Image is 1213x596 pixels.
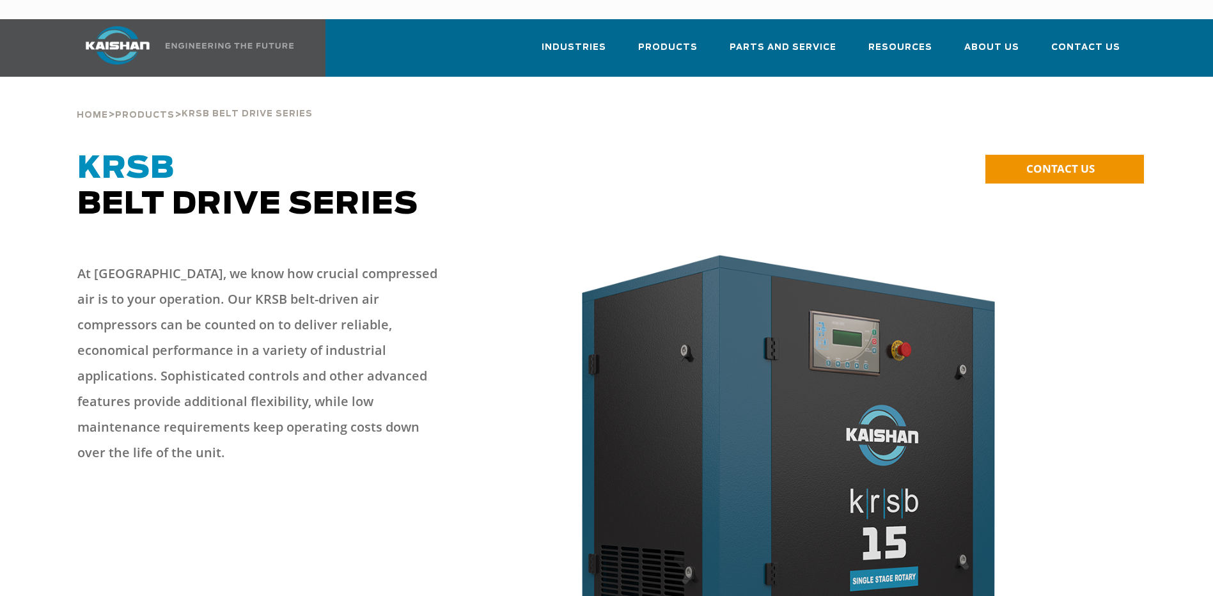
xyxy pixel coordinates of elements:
[77,153,175,184] span: KRSB
[1026,161,1095,176] span: CONTACT US
[542,40,606,55] span: Industries
[77,109,108,120] a: Home
[964,31,1019,74] a: About Us
[985,155,1144,184] a: CONTACT US
[730,40,836,55] span: Parts and Service
[77,153,418,220] span: Belt Drive Series
[542,31,606,74] a: Industries
[115,109,175,120] a: Products
[77,111,108,120] span: Home
[77,261,448,466] p: At [GEOGRAPHIC_DATA], we know how crucial compressed air is to your operation. Our KRSB belt-driv...
[638,31,698,74] a: Products
[115,111,175,120] span: Products
[182,110,313,118] span: krsb belt drive series
[1051,31,1120,74] a: Contact Us
[70,19,296,77] a: Kaishan USA
[868,31,932,74] a: Resources
[964,40,1019,55] span: About Us
[730,31,836,74] a: Parts and Service
[868,40,932,55] span: Resources
[70,26,166,65] img: kaishan logo
[77,77,313,125] div: > >
[166,43,293,49] img: Engineering the future
[638,40,698,55] span: Products
[1051,40,1120,55] span: Contact Us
